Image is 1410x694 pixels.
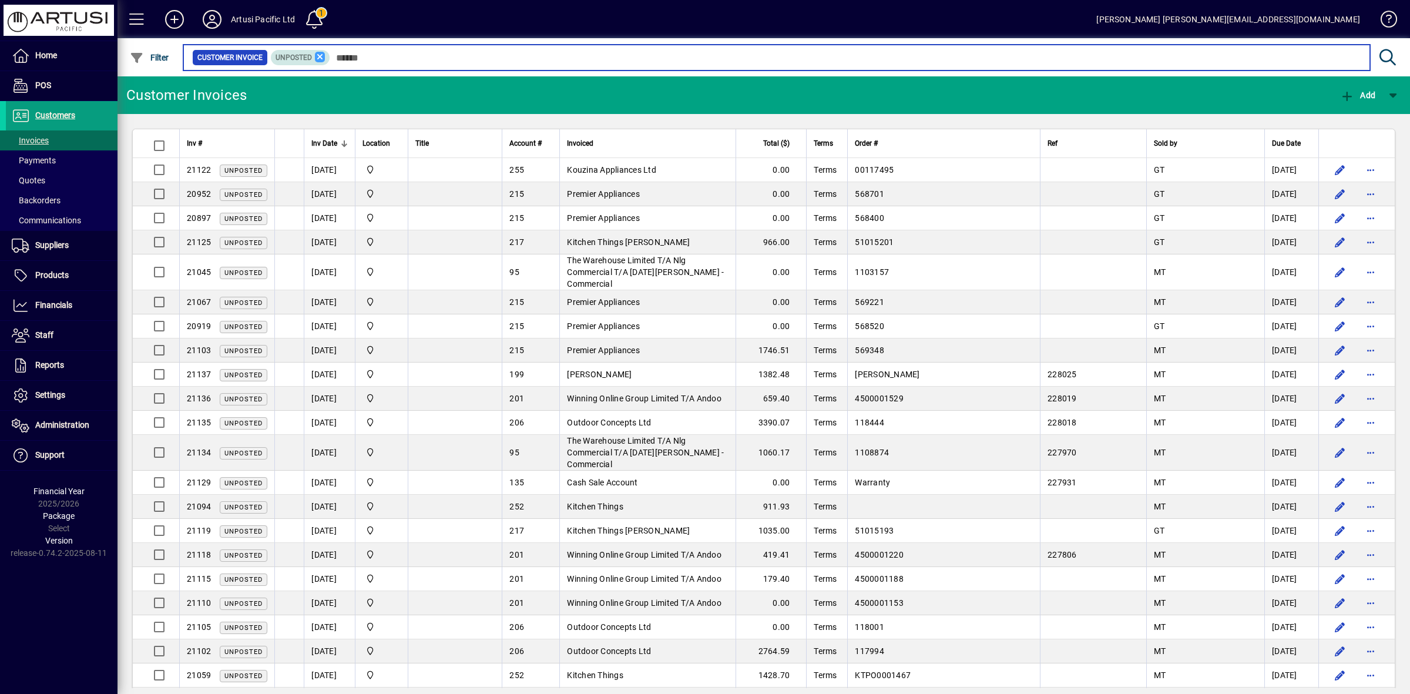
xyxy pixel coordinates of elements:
[304,254,355,290] td: [DATE]
[1154,297,1166,307] span: MT
[855,137,878,150] span: Order #
[1331,233,1349,252] button: Edit
[855,213,884,223] span: 568400
[1264,567,1318,591] td: [DATE]
[1154,213,1165,223] span: GT
[814,394,837,403] span: Terms
[567,502,623,511] span: Kitchen Things
[187,346,211,355] span: 21103
[187,394,211,403] span: 21136
[1361,293,1380,311] button: More options
[567,321,640,331] span: Premier Appliances
[1154,137,1177,150] span: Sold by
[1048,370,1077,379] span: 228025
[855,267,889,277] span: 1103157
[1154,370,1166,379] span: MT
[224,504,263,511] span: Unposted
[736,182,806,206] td: 0.00
[1361,160,1380,179] button: More options
[567,574,721,584] span: Winning Online Group Limited T/A Andoo
[12,196,61,205] span: Backorders
[1331,160,1349,179] button: Edit
[35,270,69,280] span: Products
[1154,418,1166,427] span: MT
[509,448,519,457] span: 95
[362,137,401,150] div: Location
[814,189,837,199] span: Terms
[362,572,401,585] span: Main Warehouse
[1361,317,1380,336] button: More options
[1331,263,1349,281] button: Edit
[1048,137,1057,150] span: Ref
[304,471,355,495] td: [DATE]
[1361,233,1380,252] button: More options
[1361,365,1380,384] button: More options
[736,363,806,387] td: 1382.48
[362,320,401,333] span: Main Warehouse
[736,411,806,435] td: 3390.07
[187,448,211,457] span: 21134
[567,137,593,150] span: Invoiced
[1154,502,1166,511] span: MT
[567,256,724,289] span: The Warehouse Limited T/A Nlg Commercial T/A [DATE][PERSON_NAME] - Commercial
[1331,365,1349,384] button: Edit
[567,189,640,199] span: Premier Appliances
[736,314,806,338] td: 0.00
[1361,666,1380,685] button: More options
[304,230,355,254] td: [DATE]
[1154,394,1166,403] span: MT
[362,296,401,309] span: Main Warehouse
[130,53,169,62] span: Filter
[509,267,519,277] span: 95
[1361,618,1380,636] button: More options
[814,478,837,487] span: Terms
[1264,338,1318,363] td: [DATE]
[814,213,837,223] span: Terms
[814,550,837,559] span: Terms
[1154,165,1165,175] span: GT
[43,511,75,521] span: Package
[12,156,56,165] span: Payments
[509,370,524,379] span: 199
[855,418,884,427] span: 118444
[187,297,211,307] span: 21067
[509,574,524,584] span: 201
[35,110,75,120] span: Customers
[1331,618,1349,636] button: Edit
[6,411,117,440] a: Administration
[224,450,263,457] span: Unposted
[1048,550,1077,559] span: 227806
[567,526,690,535] span: Kitchen Things [PERSON_NAME]
[1331,413,1349,432] button: Edit
[814,418,837,427] span: Terms
[1264,314,1318,338] td: [DATE]
[509,213,524,223] span: 215
[362,137,390,150] span: Location
[1361,263,1380,281] button: More options
[1331,545,1349,564] button: Edit
[743,137,800,150] div: Total ($)
[509,550,524,559] span: 201
[1264,254,1318,290] td: [DATE]
[567,213,640,223] span: Premier Appliances
[304,495,355,519] td: [DATE]
[187,478,211,487] span: 21129
[311,137,348,150] div: Inv Date
[362,344,401,357] span: Main Warehouse
[35,300,72,310] span: Financials
[304,290,355,314] td: [DATE]
[362,548,401,561] span: Main Warehouse
[1264,230,1318,254] td: [DATE]
[855,550,904,559] span: 4500001220
[1361,185,1380,203] button: More options
[224,167,263,175] span: Unposted
[304,387,355,411] td: [DATE]
[224,395,263,403] span: Unposted
[6,170,117,190] a: Quotes
[1154,189,1165,199] span: GT
[1272,137,1311,150] div: Due Date
[855,394,904,403] span: 4500001529
[814,502,837,511] span: Terms
[1264,495,1318,519] td: [DATE]
[814,370,837,379] span: Terms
